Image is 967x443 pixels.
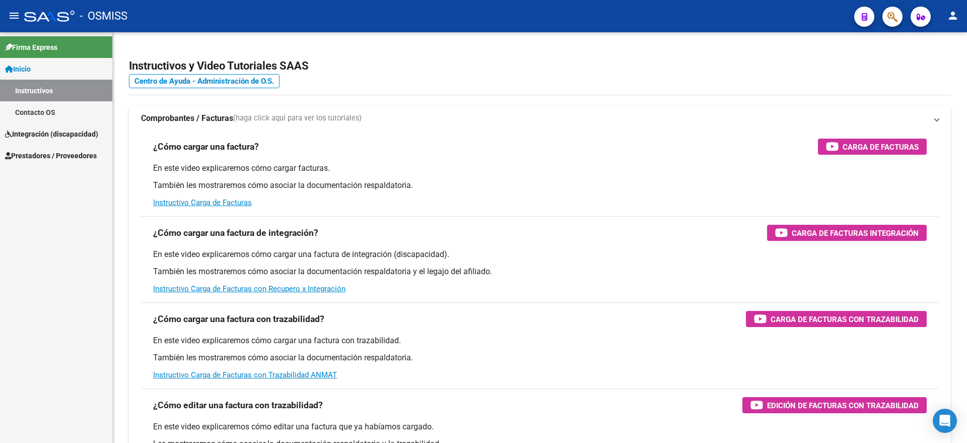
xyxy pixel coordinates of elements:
h3: ¿Cómo editar una factura con trazabilidad? [153,398,323,412]
span: Carga de Facturas Integración [792,227,919,239]
span: Integración (discapacidad) [5,129,98,140]
p: En este video explicaremos cómo cargar facturas. [153,163,927,174]
p: También les mostraremos cómo asociar la documentación respaldatoria. [153,180,927,191]
div: Open Intercom Messenger [933,409,957,433]
span: - OSMISS [80,5,127,27]
h3: ¿Cómo cargar una factura? [153,140,259,154]
mat-expansion-panel-header: Comprobantes / Facturas(haga click aquí para ver los tutoriales) [129,106,951,131]
span: Edición de Facturas con Trazabilidad [767,399,919,412]
a: Centro de Ayuda - Administración de O.S. [129,74,280,88]
span: Inicio [5,64,31,75]
p: En este video explicaremos cómo editar una factura que ya habíamos cargado. [153,421,927,432]
button: Carga de Facturas Integración [767,225,927,241]
span: Prestadores / Proveedores [5,150,97,161]
p: También les mostraremos cómo asociar la documentación respaldatoria y el legajo del afiliado. [153,266,927,277]
a: Instructivo Carga de Facturas con Recupero x Integración [153,284,346,293]
mat-icon: menu [8,10,20,22]
span: (haga click aquí para ver los tutoriales) [233,113,362,124]
p: En este video explicaremos cómo cargar una factura de integración (discapacidad). [153,249,927,260]
h3: ¿Cómo cargar una factura con trazabilidad? [153,312,324,326]
span: Carga de Facturas [843,141,919,153]
h2: Instructivos y Video Tutoriales SAAS [129,56,951,76]
mat-icon: person [947,10,959,22]
p: En este video explicaremos cómo cargar una factura con trazabilidad. [153,335,927,346]
span: Carga de Facturas con Trazabilidad [771,313,919,326]
p: También les mostraremos cómo asociar la documentación respaldatoria. [153,352,927,363]
button: Carga de Facturas [818,139,927,155]
h3: ¿Cómo cargar una factura de integración? [153,226,318,240]
a: Instructivo Carga de Facturas [153,198,252,207]
span: Firma Express [5,42,57,53]
button: Edición de Facturas con Trazabilidad [742,397,927,413]
button: Carga de Facturas con Trazabilidad [746,311,927,327]
strong: Comprobantes / Facturas [141,113,233,124]
a: Instructivo Carga de Facturas con Trazabilidad ANMAT [153,370,337,379]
